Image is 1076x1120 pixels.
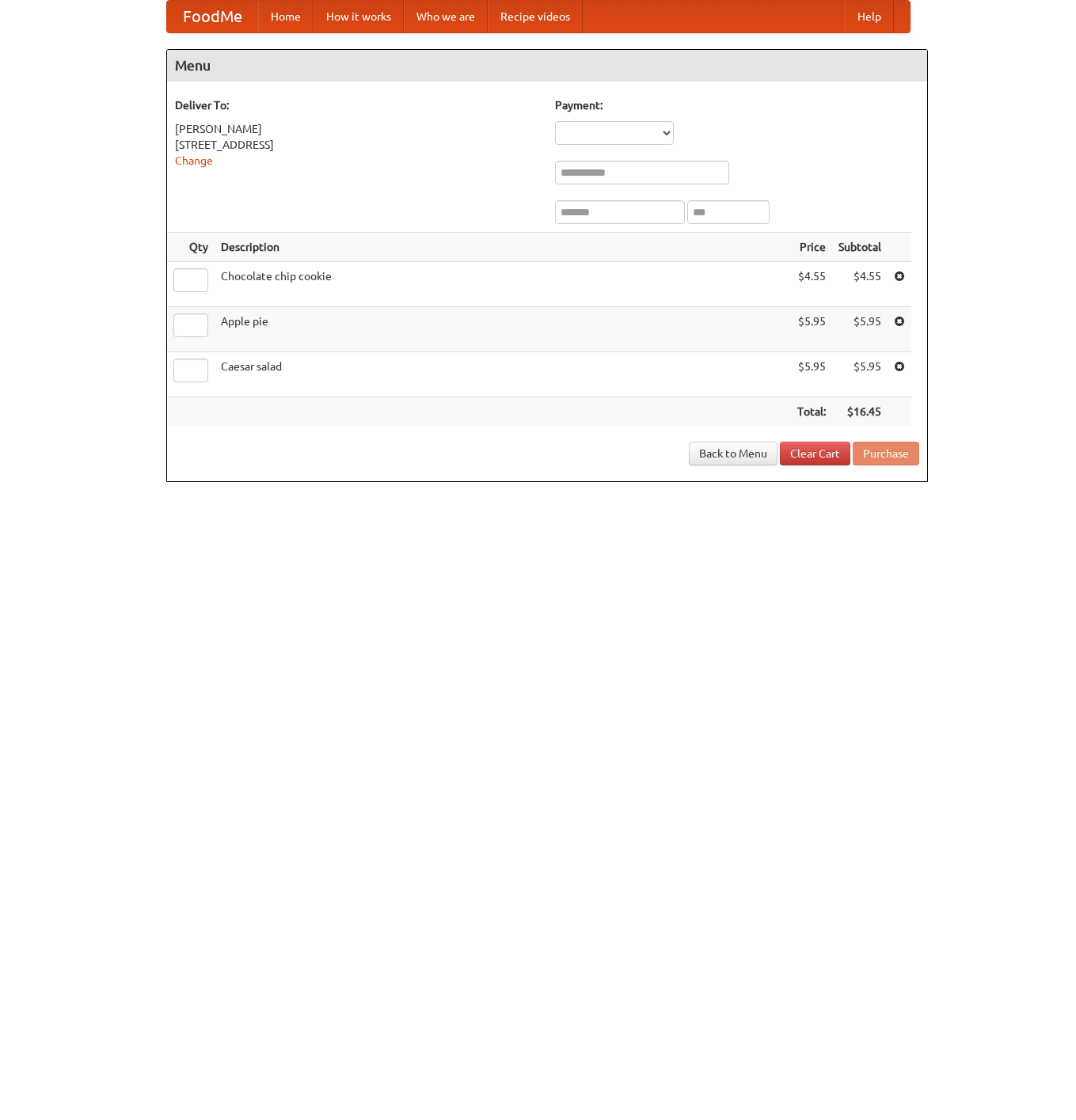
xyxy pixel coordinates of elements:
[832,352,888,397] td: $5.95
[488,1,583,32] a: Recipe videos
[832,262,888,307] td: $4.55
[832,233,888,262] th: Subtotal
[404,1,488,32] a: Who we are
[215,352,791,397] td: Caesar salad
[791,233,832,262] th: Price
[175,97,539,113] h5: Deliver To:
[215,233,791,262] th: Description
[258,1,314,32] a: Home
[845,1,894,32] a: Help
[853,442,919,465] button: Purchase
[167,50,927,82] h4: Menu
[314,1,404,32] a: How it works
[791,397,832,427] th: Total:
[791,262,832,307] td: $4.55
[175,137,539,153] div: [STREET_ADDRESS]
[175,154,213,167] a: Change
[215,262,791,307] td: Chocolate chip cookie
[791,307,832,352] td: $5.95
[780,442,850,465] a: Clear Cart
[167,233,215,262] th: Qty
[215,307,791,352] td: Apple pie
[175,121,539,137] div: [PERSON_NAME]
[689,442,778,465] a: Back to Menu
[167,1,258,32] a: FoodMe
[555,97,919,113] h5: Payment:
[832,397,888,427] th: $16.45
[791,352,832,397] td: $5.95
[832,307,888,352] td: $5.95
